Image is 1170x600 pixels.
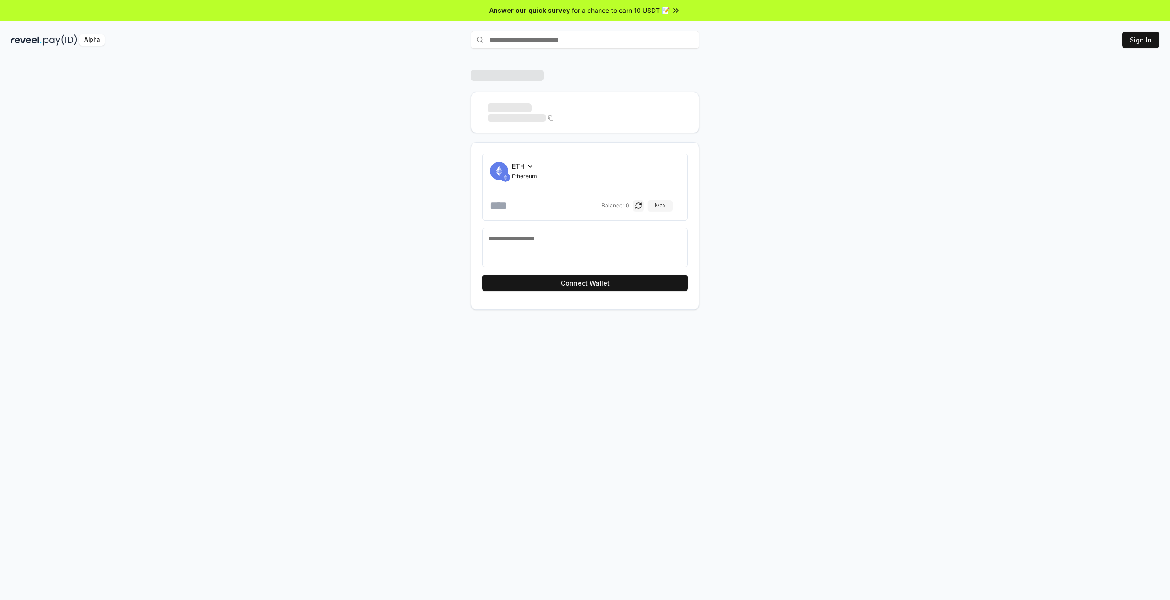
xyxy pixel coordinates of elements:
[482,275,688,291] button: Connect Wallet
[43,34,77,46] img: pay_id
[489,5,570,15] span: Answer our quick survey
[572,5,670,15] span: for a chance to earn 10 USDT 📝
[501,173,510,182] img: ETH.svg
[512,161,525,171] span: ETH
[601,202,624,209] span: Balance:
[512,173,537,180] span: Ethereum
[79,34,105,46] div: Alpha
[1122,32,1159,48] button: Sign In
[648,200,673,211] button: Max
[11,34,42,46] img: reveel_dark
[626,202,629,209] span: 0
